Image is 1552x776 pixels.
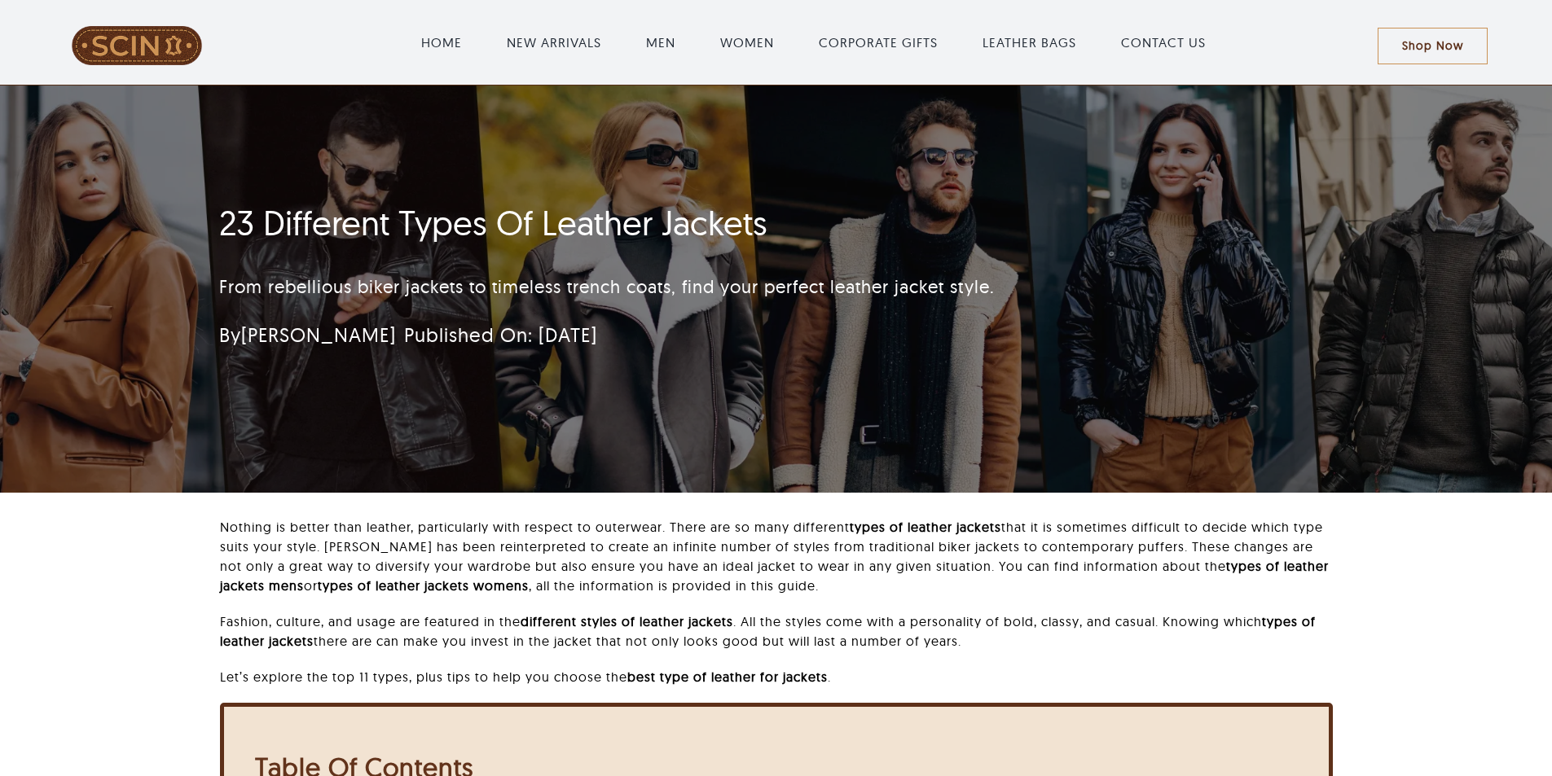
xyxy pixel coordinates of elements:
[421,33,462,52] a: HOME
[627,669,828,685] strong: best type of leather for jackets
[219,322,396,347] span: By
[850,519,1001,535] strong: types of leather jackets
[250,16,1378,68] nav: Main Menu
[720,33,774,52] a: WOMEN
[646,33,675,52] a: MEN
[220,517,1333,595] p: Nothing is better than leather, particularly with respect to outerwear. There are so many differe...
[219,274,1139,300] p: From rebellious biker jackets to timeless trench coats, find your perfect leather jacket style.
[1378,28,1488,64] a: Shop Now
[219,203,1139,243] h1: 23 Different Types Of Leather Jackets
[220,667,1333,686] p: Let’s explore the top 11 types, plus tips to help you choose the .
[819,33,938,52] a: CORPORATE GIFTS
[521,613,733,629] strong: different styles of leather jackets
[318,577,529,594] strong: types of leather jackets womens
[983,33,1076,52] a: LEATHER BAGS
[220,612,1333,651] p: Fashion, culture, and usage are featured in the . All the styles come with a personality of bold,...
[241,322,396,347] a: [PERSON_NAME]
[507,33,601,52] a: NEW ARRIVALS
[1402,39,1463,53] span: Shop Now
[404,322,597,347] span: Published On: [DATE]
[1121,33,1206,52] a: CONTACT US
